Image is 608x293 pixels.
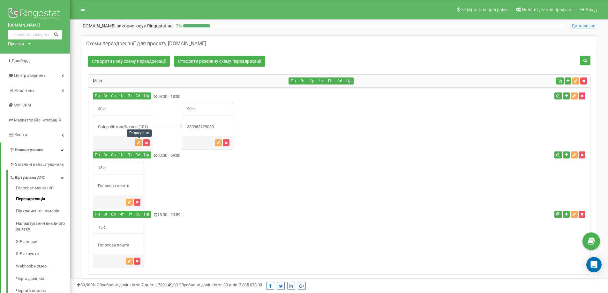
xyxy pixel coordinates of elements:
span: Дашборд [11,58,30,63]
span: 90 с. [182,103,200,115]
div: 00:00 - 09:00 [88,151,423,160]
button: Пн [289,77,298,84]
button: Сб [134,92,142,99]
a: SIP акаунти [16,248,70,260]
span: Оброблено дзвінків за 7 днів : [97,282,178,287]
button: Вт [101,211,109,218]
h5: Схеми переадресації для проєкту [DOMAIN_NAME] [86,41,206,47]
button: Чт [117,151,126,158]
div: Голосова пошта [93,242,144,248]
button: Чт [316,77,326,84]
button: Ср [109,151,118,158]
button: Ср [109,211,118,218]
u: 7 835 073,00 [239,282,262,287]
a: Створити нову схему переадресації [88,56,170,67]
div: Проєкти [8,41,24,47]
button: Нд [142,92,151,99]
button: Вт [101,151,109,158]
div: Open Intercom Messenger [586,257,602,272]
button: Сб [134,211,142,218]
a: Налаштування вихідного зв’язку [16,217,70,236]
button: Пн [93,211,102,218]
a: Переадресація [16,193,70,205]
button: Пт [125,211,134,218]
span: Загальні налаштування [15,162,62,168]
button: Ср [307,77,317,84]
a: Загальні налаштування [10,157,70,170]
p: 7 % [173,23,183,29]
button: Пт [326,77,335,84]
a: Черга дзвінків [16,273,70,285]
button: Вт [298,77,307,84]
a: Голосове меню IVR [16,185,70,193]
a: Webhook номер [16,260,70,273]
span: Налаштування профілю [522,7,572,12]
span: 15 с. [93,162,111,174]
a: Віртуальна АТС [10,170,70,183]
input: Пошук за номером [8,30,62,40]
span: Аналiтика [15,88,34,93]
div: 09:00 - 18:00 [88,92,423,101]
button: Нд [344,77,354,84]
span: Вихід [586,7,597,12]
button: Пошук схеми переадресації [580,56,590,65]
div: 18:00 - 23:59 [88,211,423,219]
span: Оброблено дзвінків за 30 днів : [179,282,262,287]
button: Пн [93,151,102,158]
span: 15 с. [93,221,111,234]
img: Ringostat logo [8,6,62,22]
span: Центр звернень [14,73,46,78]
span: використовує Ringostat на [116,23,173,28]
button: Вт [101,92,109,99]
button: Нд [142,151,151,158]
span: Реферальна програма [461,7,508,12]
button: Пт [125,151,134,158]
a: Підключення номерів [16,205,70,217]
u: 1 739 149,00 [155,282,178,287]
a: SIP шлюзи [16,236,70,248]
span: Mini CRM [14,103,31,107]
a: Створити резервну схему переадресації [174,56,265,67]
button: Нд [142,211,151,218]
div: Редагувати [127,129,152,137]
button: Сб [134,151,142,158]
span: Кошти [14,132,27,137]
span: Детальніше [572,23,595,28]
div: 380963129030 [182,124,233,130]
span: 30 с. [93,103,111,115]
button: Ср [109,92,118,99]
button: Чт [117,92,126,99]
a: Main [88,78,102,83]
div: Голосова пошта [93,183,144,189]
button: Пт [125,92,134,99]
button: Сб [335,77,344,84]
p: [DOMAIN_NAME] [81,23,173,29]
button: Пн [93,92,102,99]
a: [DOMAIN_NAME] [8,22,62,28]
div: Співробітник/Koruna (101) [93,124,153,130]
a: Налаштування [1,143,70,157]
span: Налаштування [15,147,43,152]
span: Віртуальна АТС [15,175,45,181]
span: 99,989% [77,282,96,287]
span: Маркетплейс інтеграцій [14,118,61,122]
button: Чт [117,211,126,218]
